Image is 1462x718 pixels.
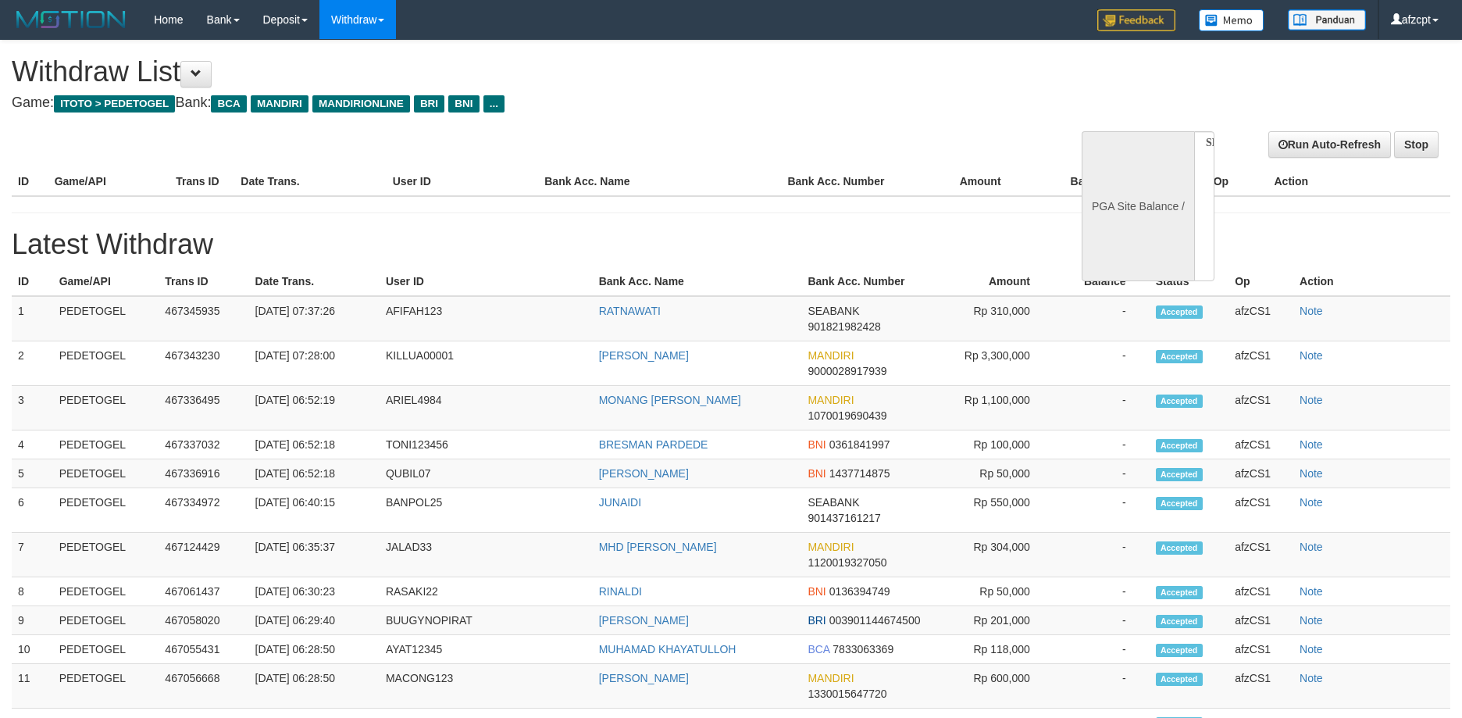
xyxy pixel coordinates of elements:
span: 1330015647720 [808,688,886,700]
td: - [1054,341,1150,386]
span: Accepted [1156,439,1203,452]
td: - [1054,386,1150,430]
span: SEABANK [808,496,859,509]
th: ID [12,267,53,296]
td: - [1054,664,1150,709]
td: afzCS1 [1228,533,1293,577]
img: Feedback.jpg [1097,9,1175,31]
td: afzCS1 [1228,341,1293,386]
span: Accepted [1156,395,1203,408]
td: BANPOL25 [380,488,593,533]
td: afzCS1 [1228,430,1293,459]
th: Action [1293,267,1450,296]
span: BNI [808,467,825,480]
th: Op [1228,267,1293,296]
td: [DATE] 06:52:19 [249,386,380,430]
a: RATNAWATI [599,305,661,317]
span: 1120019327050 [808,556,886,569]
a: [PERSON_NAME] [599,672,689,684]
td: PEDETOGEL [53,341,159,386]
span: 7833063369 [833,643,893,655]
td: BUUGYNOPIRAT [380,606,593,635]
td: [DATE] 06:52:18 [249,459,380,488]
td: TONI123456 [380,430,593,459]
a: Note [1300,394,1323,406]
td: afzCS1 [1228,386,1293,430]
a: Note [1300,541,1323,553]
a: JUNAIDI [599,496,641,509]
td: 467334972 [159,488,248,533]
td: 467124429 [159,533,248,577]
th: Amount [903,167,1025,196]
span: 0136394749 [829,585,890,598]
span: ... [483,95,505,113]
th: Bank Acc. Number [781,167,903,196]
td: Rp 600,000 [940,664,1054,709]
td: PEDETOGEL [53,635,159,664]
th: Game/API [48,167,170,196]
td: 9 [12,606,53,635]
td: Rp 550,000 [940,488,1054,533]
td: Rp 3,300,000 [940,341,1054,386]
td: PEDETOGEL [53,664,159,709]
a: Note [1300,467,1323,480]
td: Rp 50,000 [940,577,1054,606]
th: User ID [380,267,593,296]
td: - [1054,488,1150,533]
span: 0361841997 [829,438,890,451]
span: BCA [211,95,246,113]
th: Amount [940,267,1054,296]
td: PEDETOGEL [53,459,159,488]
a: RINALDI [599,585,642,598]
td: - [1054,577,1150,606]
a: [PERSON_NAME] [599,467,689,480]
td: Rp 118,000 [940,635,1054,664]
img: MOTION_logo.png [12,8,130,31]
td: RASAKI22 [380,577,593,606]
span: BRI [414,95,444,113]
td: - [1054,296,1150,341]
a: Note [1300,614,1323,627]
td: - [1054,635,1150,664]
a: MONANG [PERSON_NAME] [599,394,741,406]
a: Stop [1394,131,1439,158]
td: PEDETOGEL [53,296,159,341]
span: 901437161217 [808,512,880,524]
td: - [1054,606,1150,635]
span: 1437714875 [829,467,890,480]
span: 901821982428 [808,320,880,333]
td: [DATE] 06:52:18 [249,430,380,459]
th: Action [1268,167,1450,196]
td: PEDETOGEL [53,488,159,533]
a: Note [1300,305,1323,317]
span: SEABANK [808,305,859,317]
th: Bank Acc. Number [801,267,940,296]
span: MANDIRI [808,541,854,553]
td: KILLUA00001 [380,341,593,386]
td: afzCS1 [1228,577,1293,606]
td: 6 [12,488,53,533]
a: [PERSON_NAME] [599,614,689,627]
td: 467337032 [159,430,248,459]
td: [DATE] 06:40:15 [249,488,380,533]
th: Op [1207,167,1268,196]
span: 9000028917939 [808,365,886,377]
td: 11 [12,664,53,709]
td: ARIEL4984 [380,386,593,430]
td: 467058020 [159,606,248,635]
td: 467343230 [159,341,248,386]
a: Note [1300,496,1323,509]
span: BCA [808,643,829,655]
th: Balance [1025,167,1136,196]
a: Note [1300,585,1323,598]
a: Run Auto-Refresh [1268,131,1391,158]
td: 5 [12,459,53,488]
td: 467056668 [159,664,248,709]
th: Bank Acc. Name [538,167,781,196]
td: [DATE] 07:37:26 [249,296,380,341]
span: BNI [448,95,479,113]
span: 1070019690439 [808,409,886,422]
span: Accepted [1156,673,1203,686]
td: 10 [12,635,53,664]
span: Accepted [1156,586,1203,599]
